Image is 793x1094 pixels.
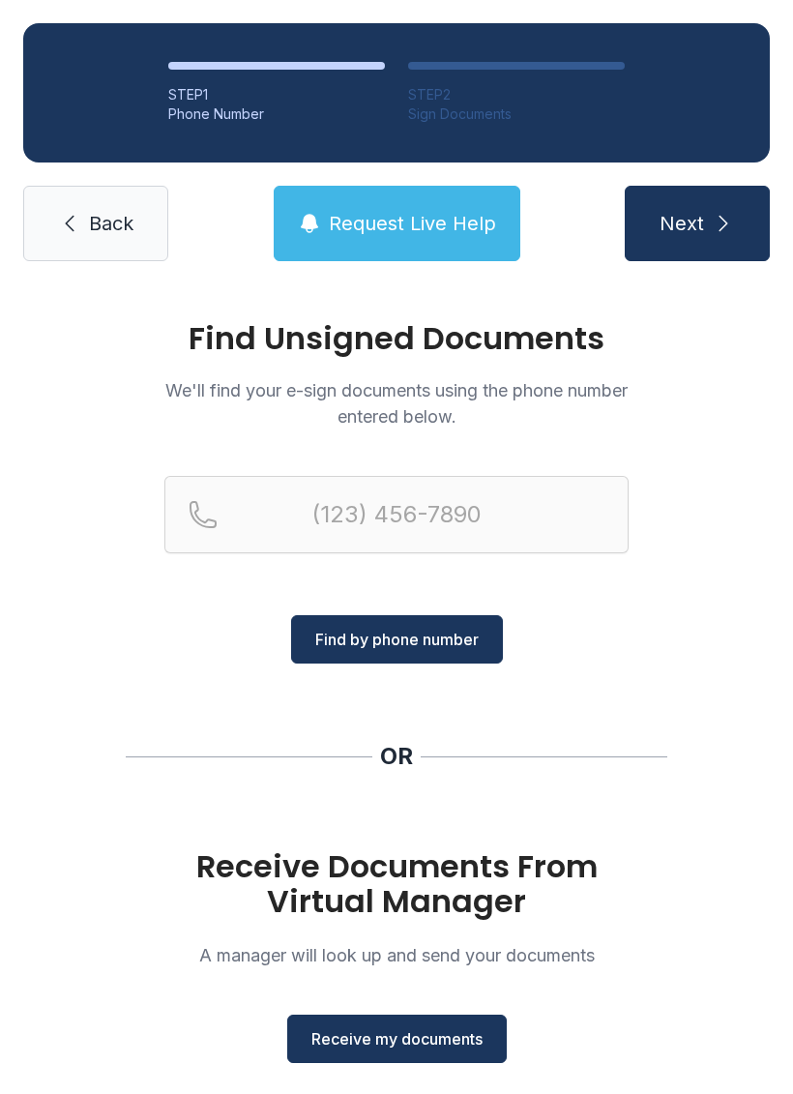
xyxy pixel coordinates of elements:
[164,323,629,354] h1: Find Unsigned Documents
[89,210,133,237] span: Back
[164,476,629,553] input: Reservation phone number
[329,210,496,237] span: Request Live Help
[408,104,625,124] div: Sign Documents
[168,104,385,124] div: Phone Number
[164,377,629,429] p: We'll find your e-sign documents using the phone number entered below.
[164,849,629,919] h1: Receive Documents From Virtual Manager
[408,85,625,104] div: STEP 2
[315,628,479,651] span: Find by phone number
[311,1027,483,1050] span: Receive my documents
[660,210,704,237] span: Next
[168,85,385,104] div: STEP 1
[164,942,629,968] p: A manager will look up and send your documents
[380,741,413,772] div: OR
